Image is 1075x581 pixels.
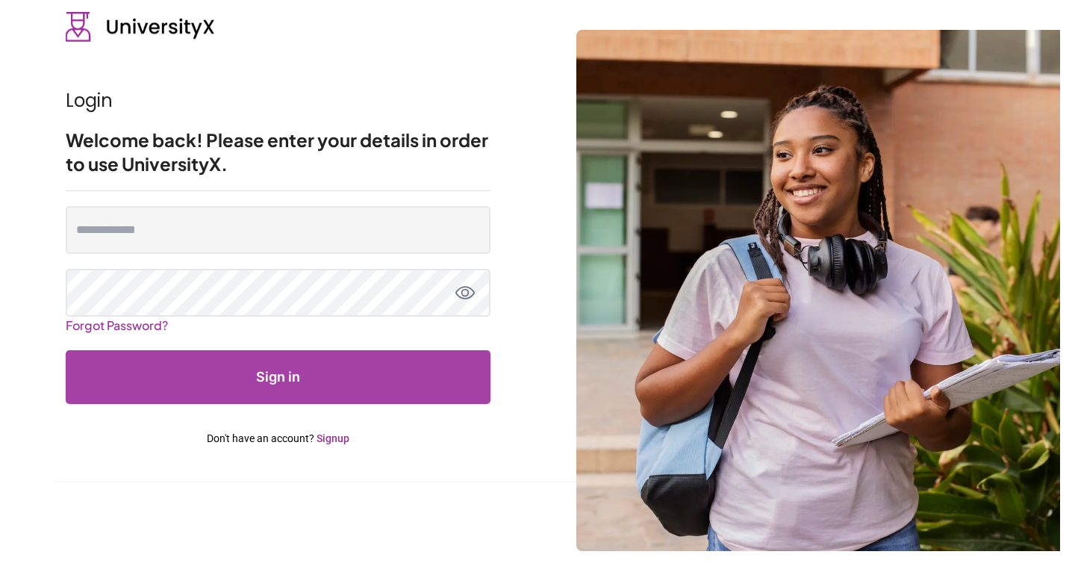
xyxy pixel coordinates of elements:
[66,311,168,339] a: Forgot Password?
[576,30,1060,551] img: login background
[66,128,490,175] h2: Welcome back! Please enter your details in order to use UniversityX.
[66,89,490,113] h1: Login
[66,350,490,404] button: Submit form
[455,282,476,303] button: toggle password view
[66,12,215,42] img: UniversityX logo
[66,431,490,446] p: Don't have an account?
[317,432,349,444] a: Signup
